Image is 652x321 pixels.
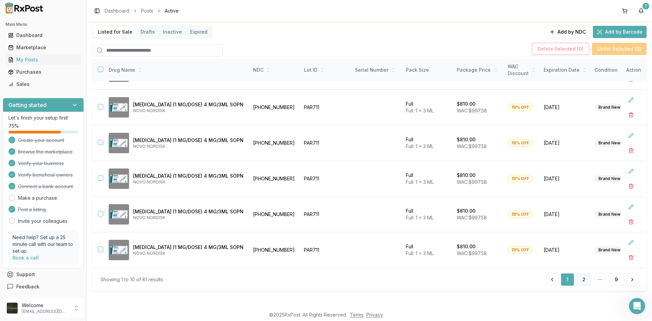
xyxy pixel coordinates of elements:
[133,208,243,215] p: [MEDICAL_DATA] (1 MG/DOSE) 4 MG/3ML SOPN
[101,276,163,283] div: Showing 1 to 10 of 81 results
[249,90,300,125] td: [PHONE_NUMBER]
[18,183,73,190] span: Connect a bank account
[7,303,18,314] img: User avatar
[105,7,129,14] a: Dashboard
[18,160,64,167] span: Verify your business
[544,140,586,146] span: [DATE]
[5,29,81,41] a: Dashboard
[249,197,300,232] td: [PHONE_NUMBER]
[508,175,533,182] div: 19% OFF
[402,232,453,268] td: Full
[133,179,243,185] p: NOVO NORDISK
[109,67,243,73] div: Drug Name
[5,22,81,27] h2: Main Menu
[577,273,591,286] button: 2
[350,312,364,318] a: Terms
[544,211,586,218] span: [DATE]
[508,246,533,254] div: 19% OFF
[133,244,243,251] p: [MEDICAL_DATA] (1 MG/DOSE) 4 MG/3ML SOPN
[355,67,398,73] div: Serial Number
[109,204,129,225] img: Ozempic (1 MG/DOSE) 4 MG/3ML SOPN
[545,26,590,38] button: Add by NDC
[593,26,647,38] button: Add by Barcode
[249,232,300,268] td: [PHONE_NUMBER]
[402,59,453,81] th: Pack Size
[141,7,153,14] a: Posts
[13,234,74,254] p: Need help? Set up a 25 minute call with our team to set up.
[402,125,453,161] td: Full
[300,90,351,125] td: PAR711
[105,7,179,14] nav: breadcrumb
[137,26,159,37] button: Drafts
[591,59,641,81] th: Condition
[595,104,624,111] div: Brand New
[249,125,300,161] td: [PHONE_NUMBER]
[402,161,453,197] td: Full
[5,41,81,54] a: Marketplace
[13,255,39,261] a: Book a call
[8,32,78,39] div: Dashboard
[508,139,533,147] div: 19% OFF
[406,250,434,256] span: Full: 1 x 3 ML
[402,90,453,125] td: Full
[621,59,647,81] th: Action
[406,179,434,185] span: Full: 1 x 3 ML
[595,139,624,147] div: Brand New
[18,195,57,201] a: Make a purchase
[636,5,647,16] button: 7
[625,165,637,177] button: Edit
[5,66,81,78] a: Purchases
[3,3,46,14] img: RxPost Logo
[3,281,84,293] button: Feedback
[457,208,475,214] p: $810.00
[406,108,434,113] span: Full: 1 x 3 ML
[406,143,434,149] span: Full: 1 x 3 ML
[508,63,536,77] div: WAC Discount
[508,104,533,111] div: 19% OFF
[133,137,243,144] p: [MEDICAL_DATA] (1 MG/DOSE) 4 MG/3ML SOPN
[109,97,129,118] img: Ozempic (1 MG/DOSE) 4 MG/3ML SOPN
[186,26,212,37] button: Expired
[3,42,84,53] button: Marketplace
[625,94,637,106] button: Edit
[3,54,84,65] button: My Posts
[253,67,296,73] div: NDC
[300,125,351,161] td: PAR711
[625,236,637,249] button: Edit
[8,81,78,88] div: Sales
[300,197,351,232] td: PAR711
[133,101,243,108] p: [MEDICAL_DATA] (1 MG/DOSE) 4 MG/3ML SOPN
[18,218,68,225] a: Invite your colleagues
[18,172,73,178] span: Verify beneficial owners
[457,67,500,73] div: Package Price
[3,79,84,90] button: Sales
[22,309,69,314] p: [EMAIL_ADDRESS][DOMAIN_NAME]
[8,114,78,121] p: Let's finish your setup first!
[625,109,637,121] button: Delete
[8,101,47,109] h3: Getting started
[3,268,84,281] button: Support
[109,240,129,260] img: Ozempic (1 MG/DOSE) 4 MG/3ML SOPN
[8,69,78,75] div: Purchases
[402,197,453,232] td: Full
[609,273,623,286] button: 9
[595,175,624,182] div: Brand New
[457,179,487,185] span: WAC: $997.58
[544,104,586,111] span: [DATE]
[8,44,78,51] div: Marketplace
[18,148,73,155] span: Browse the marketplace
[457,172,475,179] p: $810.00
[300,161,351,197] td: PAR711
[406,215,434,220] span: Full: 1 x 3 ML
[159,26,186,37] button: Inactive
[457,215,487,220] span: WAC: $997.58
[457,136,475,143] p: $810.00
[5,78,81,90] a: Sales
[249,161,300,197] td: [PHONE_NUMBER]
[625,180,637,192] button: Delete
[457,243,475,250] p: $810.00
[625,216,637,228] button: Delete
[133,144,243,149] p: NOVO NORDISK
